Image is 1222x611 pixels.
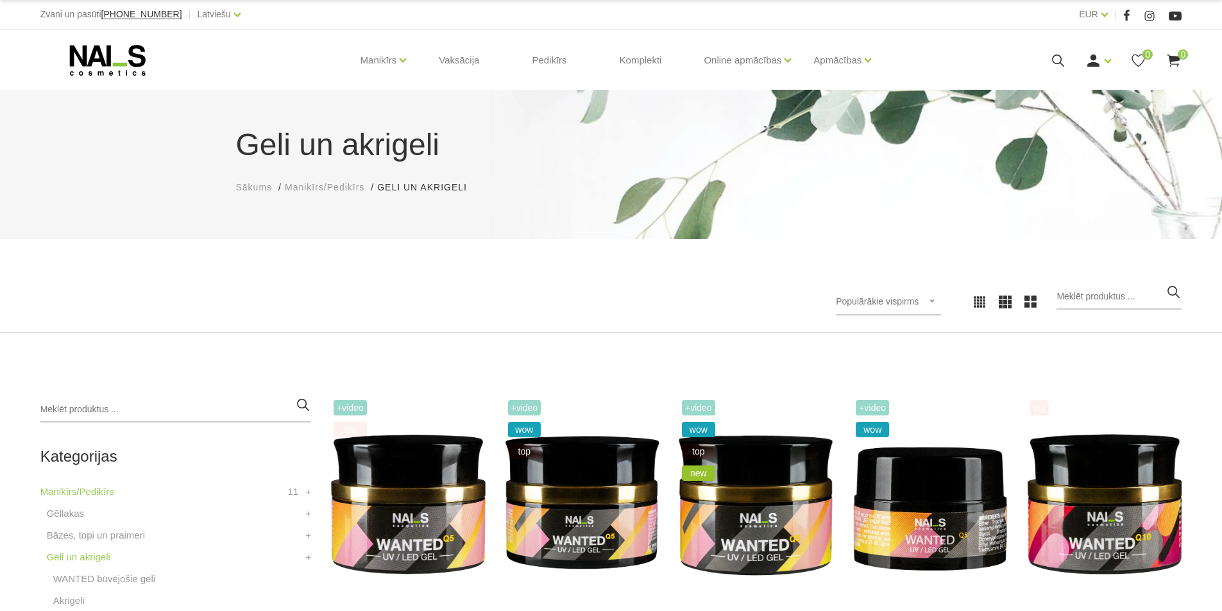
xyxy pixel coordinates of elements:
li: Geli un akrigeli [377,181,480,194]
span: 0 [1178,49,1188,60]
a: [PHONE_NUMBER] [101,10,182,19]
img: Gels WANTED NAILS cosmetics tehniķu komanda ir radījusi gelu, kas ilgi jau ir katra meistara mekl... [330,397,485,610]
a: Pedikīrs [522,29,577,91]
span: 0 [1142,49,1153,60]
span: Manikīrs/Pedikīrs [285,182,364,192]
a: Latviešu [198,6,231,22]
img: Gels WANTED NAILS cosmetics tehniķu komanda ir radījusi gelu, kas ilgi jau ir katra meistara mekl... [853,397,1007,610]
span: +Video [508,400,541,415]
span: +Video [334,400,367,415]
a: Manikīrs [361,35,397,86]
img: Gels WANTED NAILS cosmetics tehniķu komanda ir radījusi gelu, kas ilgi jau ir katra meistara mekl... [505,397,659,610]
div: Zvani un pasūti [40,6,182,22]
a: WANTED būvējošie geli [53,571,156,587]
a: Bāzes, topi un praimeri [47,528,145,543]
a: + [305,506,311,521]
a: Apmācības [813,35,861,86]
a: Gēllakas [47,506,84,521]
span: wow [856,422,889,437]
a: + [305,484,311,499]
span: top [682,444,715,459]
a: Manikīrs/Pedikīrs [40,484,114,499]
a: Akrigeli [53,593,85,608]
input: Meklēt produktus ... [40,397,311,423]
a: 0 [1166,53,1182,69]
a: + [305,528,311,543]
span: 11 [287,484,298,499]
span: | [1114,6,1117,22]
a: Manikīrs/Pedikīrs [285,181,364,194]
span: top [508,444,541,459]
span: top [334,422,367,437]
span: new [682,465,715,481]
a: Online apmācības [704,35,781,86]
span: +Video [682,400,715,415]
input: Meklēt produktus ... [1057,284,1182,310]
a: Geli un akrigeli [47,549,110,565]
a: + [305,549,311,565]
img: Gels WANTED NAILS cosmetics tehniķu komanda ir radījusi gelu, kas ilgi jau ir katra meistara mekl... [1027,397,1182,610]
span: wow [508,422,541,437]
img: Gels WANTED NAILS cosmetics tehniķu komanda ir radījusi gelu, kas ilgi jau ir katra meistara mekl... [679,397,833,610]
span: Populārākie vispirms [836,296,919,306]
a: Komplekti [609,29,672,91]
span: +Video [856,400,889,415]
a: Vaksācija [429,29,489,91]
h1: Geli un akrigeli [236,122,987,168]
a: EUR [1079,6,1098,22]
span: Sākums [236,182,273,192]
span: top [1030,400,1049,415]
a: 0 [1130,53,1146,69]
span: [PHONE_NUMBER] [101,9,182,19]
a: Sākums [236,181,273,194]
span: wow [682,422,715,437]
h2: Kategorijas [40,448,311,465]
span: | [189,6,191,22]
